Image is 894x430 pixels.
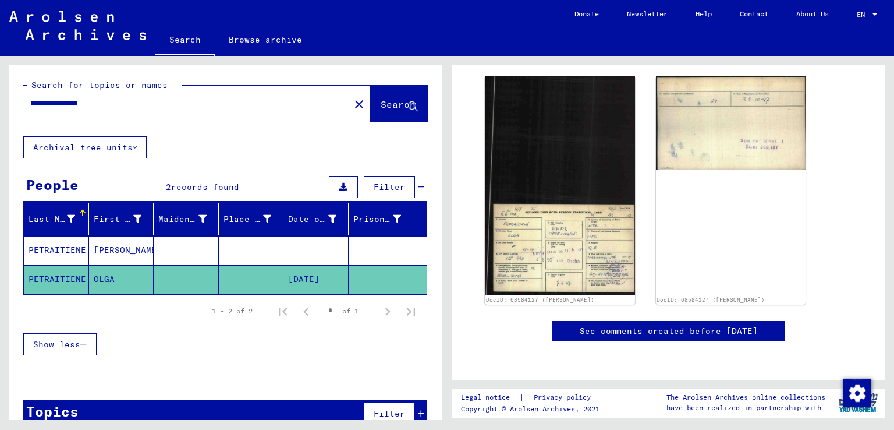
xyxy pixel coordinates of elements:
mat-cell: [PERSON_NAME] [89,236,154,265]
button: Previous page [295,299,318,323]
img: Change consent [843,379,871,407]
a: DocID: 68584127 ([PERSON_NAME]) [486,297,594,303]
div: Prisoner # [353,213,402,225]
span: Show less [33,339,80,350]
div: People [26,174,79,195]
button: Archival tree units [23,136,147,158]
mat-icon: close [352,97,366,111]
button: Clear [347,92,371,115]
a: Privacy policy [524,392,605,404]
span: Search [381,98,416,110]
div: First Name [94,210,157,228]
mat-cell: PETRAITIENE [24,236,89,265]
a: Browse archive [215,26,316,54]
button: Next page [376,299,399,323]
button: Show less [23,333,97,355]
a: Legal notice [461,392,519,404]
mat-header-cell: Place of Birth [219,203,284,235]
button: Filter [364,176,415,198]
div: Last Name [29,213,75,225]
div: Date of Birth [288,213,336,225]
div: of 1 [318,305,376,316]
a: See comments created before [DATE] [580,325,758,337]
span: records found [171,182,239,192]
div: First Name [94,213,142,225]
div: Topics [26,401,79,422]
div: 1 – 2 of 2 [212,306,253,316]
img: Arolsen_neg.svg [9,11,146,40]
mat-header-cell: Last Name [24,203,89,235]
div: | [461,392,605,404]
div: Place of Birth [223,210,286,228]
div: Maiden Name [158,210,221,228]
mat-header-cell: Prisoner # [349,203,427,235]
mat-cell: [DATE] [283,265,349,294]
p: Copyright © Arolsen Archives, 2021 [461,404,605,414]
p: The Arolsen Archives online collections [666,392,825,403]
div: Last Name [29,210,90,228]
div: Change consent [843,379,871,407]
span: Filter [374,408,405,419]
div: Maiden Name [158,213,207,225]
mat-label: Search for topics or names [31,80,168,90]
button: First page [271,299,295,323]
div: Prisoner # [353,210,416,228]
span: 2 [166,182,171,192]
span: EN [857,10,870,19]
mat-cell: PETRAITIENE [24,265,89,294]
button: Filter [364,403,415,425]
img: 001.jpg [485,76,635,295]
img: 002.jpg [656,76,806,170]
mat-cell: OLGA [89,265,154,294]
div: Place of Birth [223,213,272,225]
button: Search [371,86,428,122]
a: DocID: 68584127 ([PERSON_NAME]) [657,297,765,303]
mat-header-cell: Date of Birth [283,203,349,235]
span: Filter [374,182,405,192]
img: yv_logo.png [836,388,880,417]
mat-header-cell: First Name [89,203,154,235]
div: Date of Birth [288,210,351,228]
p: have been realized in partnership with [666,403,825,413]
button: Last page [399,299,423,323]
mat-header-cell: Maiden Name [154,203,219,235]
a: Search [155,26,215,56]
